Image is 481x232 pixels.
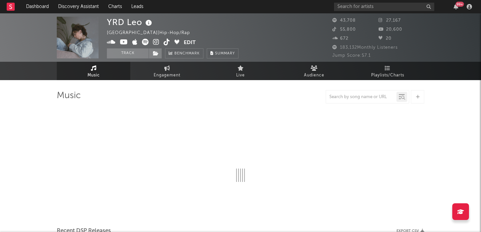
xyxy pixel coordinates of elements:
button: Summary [207,48,238,58]
span: 20 [378,36,391,41]
a: Benchmark [165,48,203,58]
button: Track [107,48,149,58]
div: 99 + [456,2,464,7]
a: Playlists/Charts [351,62,424,80]
div: YRD Leo [107,17,154,28]
span: 43,708 [332,18,356,23]
input: Search for artists [334,3,434,11]
span: Audience [304,71,324,79]
span: 20,600 [378,27,402,32]
span: Engagement [154,71,180,79]
div: [GEOGRAPHIC_DATA] | Hip-Hop/Rap [107,29,198,37]
span: Jump Score: 57.1 [332,53,371,58]
button: 99+ [454,4,458,9]
a: Live [204,62,277,80]
span: Summary [215,52,235,55]
span: 672 [332,36,348,41]
a: Engagement [130,62,204,80]
span: Music [88,71,100,79]
span: Live [236,71,245,79]
span: Benchmark [174,50,200,58]
a: Audience [277,62,351,80]
a: Music [57,62,130,80]
button: Edit [184,39,196,47]
span: 183,132 Monthly Listeners [332,45,398,50]
span: 55,800 [332,27,356,32]
span: Playlists/Charts [371,71,404,79]
input: Search by song name or URL [326,94,396,100]
span: 27,167 [378,18,401,23]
